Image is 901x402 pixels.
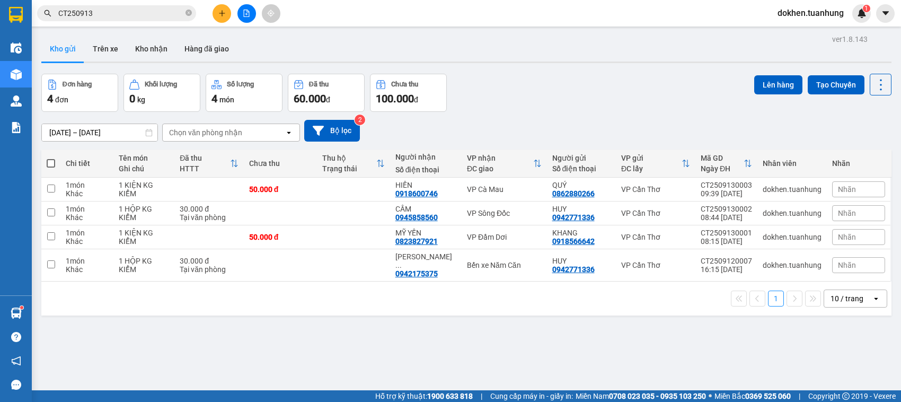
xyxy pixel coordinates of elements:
[55,95,68,104] span: đơn
[285,128,293,137] svg: open
[219,95,234,104] span: món
[754,75,802,94] button: Lên hàng
[9,7,23,23] img: logo-vxr
[262,4,280,23] button: aim
[838,185,856,194] span: Nhãn
[180,164,229,173] div: HTTT
[395,229,456,237] div: MỸ YẾN
[467,185,542,194] div: VP Cà Mau
[832,33,868,45] div: ver 1.8.143
[123,74,200,112] button: Khối lượng0kg
[243,10,250,17] span: file-add
[119,164,169,173] div: Ghi chú
[11,332,21,342] span: question-circle
[376,92,414,105] span: 100.000
[180,257,238,265] div: 30.000 đ
[227,81,254,88] div: Số lượng
[288,74,365,112] button: Đã thu60.000đ
[838,233,856,241] span: Nhãn
[552,164,611,173] div: Số điện thoại
[467,154,533,162] div: VP nhận
[119,229,169,246] div: 1 KIỆN KG KIỂM
[11,308,22,319] img: warehouse-icon
[145,81,177,88] div: Khối lượng
[66,159,108,168] div: Chi tiết
[63,81,92,88] div: Đơn hàng
[701,229,752,237] div: CT2509130001
[119,205,169,222] div: 1 HỘP KG KIỂM
[41,74,118,112] button: Đơn hàng4đơn
[127,36,176,62] button: Kho nhận
[552,205,611,213] div: HUY
[180,205,238,213] div: 30.000 đ
[237,4,256,23] button: file-add
[701,189,752,198] div: 09:39 [DATE]
[41,36,84,62] button: Kho gửi
[701,237,752,246] div: 08:15 [DATE]
[84,36,127,62] button: Trên xe
[701,205,752,213] div: CT2509130002
[745,392,791,400] strong: 0369 525 060
[206,74,282,112] button: Số lượng4món
[317,150,390,178] th: Toggle SortBy
[842,392,850,400] span: copyright
[876,4,895,23] button: caret-down
[714,390,791,402] span: Miền Bắc
[66,237,108,246] div: Khác
[481,390,482,402] span: |
[621,233,690,241] div: VP Cần Thơ
[838,261,856,269] span: Nhãn
[174,150,243,178] th: Toggle SortBy
[322,154,376,162] div: Thu hộ
[808,75,864,94] button: Tạo Chuyến
[66,181,108,189] div: 1 món
[58,7,183,19] input: Tìm tên, số ĐT hoặc mã đơn
[180,265,238,274] div: Tại văn phòng
[395,261,402,269] span: ...
[395,213,438,222] div: 0945858560
[180,213,238,222] div: Tại văn phòng
[616,150,695,178] th: Toggle SortBy
[621,261,690,269] div: VP Cần Thơ
[552,229,611,237] div: KHANG
[66,189,108,198] div: Khác
[872,294,880,303] svg: open
[701,181,752,189] div: CT2509130003
[249,185,312,194] div: 50.000 đ
[395,189,438,198] div: 0918600746
[395,237,438,246] div: 0823827921
[185,10,192,16] span: close-circle
[395,269,438,278] div: 0942175375
[609,392,706,400] strong: 0708 023 035 - 0935 103 250
[832,159,885,168] div: Nhãn
[427,392,473,400] strong: 1900 633 818
[129,92,135,105] span: 0
[395,181,456,189] div: HIỀN
[391,81,418,88] div: Chưa thu
[44,10,51,17] span: search
[552,154,611,162] div: Người gửi
[119,154,169,162] div: Tên món
[552,213,595,222] div: 0942771336
[467,164,533,173] div: ĐC giao
[11,380,21,390] span: message
[66,213,108,222] div: Khác
[249,159,312,168] div: Chưa thu
[695,150,757,178] th: Toggle SortBy
[881,8,890,18] span: caret-down
[11,69,22,80] img: warehouse-icon
[467,261,542,269] div: Bến xe Năm Căn
[552,257,611,265] div: HUY
[180,154,229,162] div: Đã thu
[552,265,595,274] div: 0942771336
[211,92,217,105] span: 4
[621,154,682,162] div: VP gửi
[119,257,169,274] div: 1 HỘP KG KIỂM
[370,74,447,112] button: Chưa thu100.000đ
[309,81,329,88] div: Đã thu
[769,6,852,20] span: dokhen.tuanhung
[66,265,108,274] div: Khác
[66,205,108,213] div: 1 món
[838,209,856,217] span: Nhãn
[395,153,456,161] div: Người nhận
